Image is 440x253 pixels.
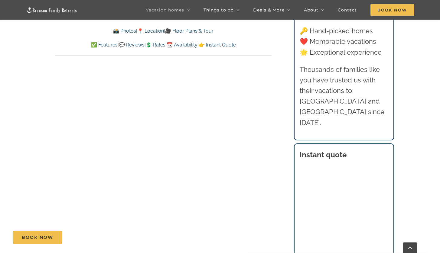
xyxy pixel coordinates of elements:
strong: Instant quote [300,150,347,159]
p: Thousands of families like you have trusted us with their vacations to [GEOGRAPHIC_DATA] and [GEO... [300,64,388,128]
img: Branson Family Retreats Logo [26,6,77,13]
p: | | | | [55,41,272,49]
span: Contact [338,8,357,12]
span: Things to do [204,8,234,12]
span: Book Now [22,235,53,240]
span: About [304,8,318,12]
a: ✅ Features [91,42,118,48]
a: 📆 Availability [167,42,197,48]
p: 🔑 Hand-picked homes ❤️ Memorable vacations 🌟 Exceptional experience [300,26,388,58]
span: Deals & More [253,8,285,12]
a: Book Now [13,231,62,244]
a: 👉 Instant Quote [199,42,236,48]
span: Book Now [370,4,414,16]
a: 💬 Reviews [119,42,145,48]
span: Vacation homes [146,8,184,12]
a: 💲 Rates [146,42,165,48]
